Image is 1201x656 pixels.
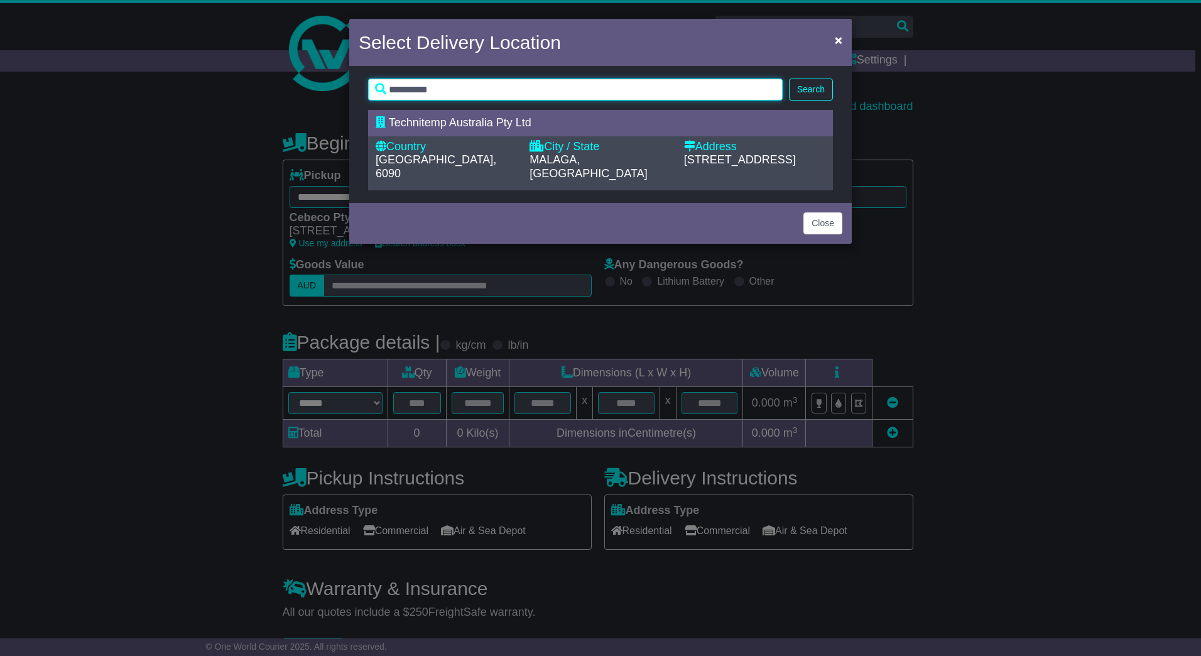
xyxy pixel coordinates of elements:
[789,79,833,101] button: Search
[389,116,531,129] span: Technitemp Australia Pty Ltd
[803,212,842,234] button: Close
[376,140,517,154] div: Country
[359,28,561,57] h4: Select Delivery Location
[530,153,647,180] span: MALAGA, [GEOGRAPHIC_DATA]
[829,27,849,53] button: Close
[684,153,796,166] span: [STREET_ADDRESS]
[530,140,671,154] div: City / State
[684,140,825,154] div: Address
[835,33,842,47] span: ×
[376,153,496,180] span: [GEOGRAPHIC_DATA], 6090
